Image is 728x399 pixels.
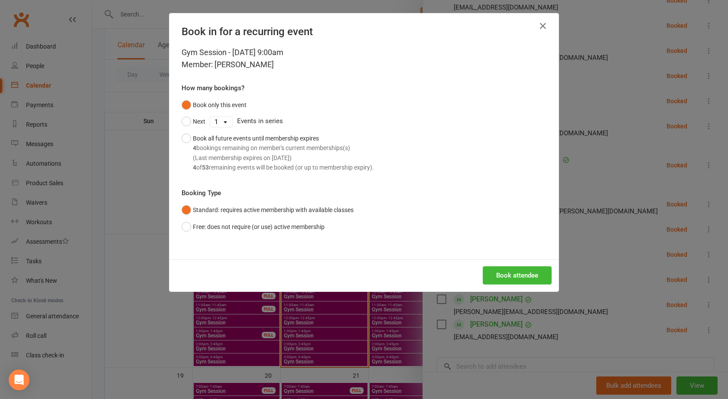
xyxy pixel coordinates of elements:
[9,370,29,390] div: Open Intercom Messenger
[202,164,209,171] strong: 53
[182,97,247,113] button: Book only this event
[182,113,205,130] button: Next
[182,130,374,176] button: Book all future events until membership expires4bookings remaining on member's current membership...
[182,26,546,38] h4: Book in for a recurring event
[182,83,244,93] label: How many bookings?
[193,143,374,172] div: bookings remaining on member's current memberships(s) (Last membership expires on [DATE]) of rema...
[182,188,221,198] label: Booking Type
[193,134,374,173] div: Book all future events until membership expires
[483,266,552,285] button: Book attendee
[182,46,546,71] div: Gym Session - [DATE] 9:00am Member: [PERSON_NAME]
[193,144,196,151] strong: 4
[193,164,196,171] strong: 4
[182,113,546,130] div: Events in series
[182,219,325,235] button: Free: does not require (or use) active membership
[536,19,550,33] button: Close
[182,202,354,218] button: Standard: requires active membership with available classes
